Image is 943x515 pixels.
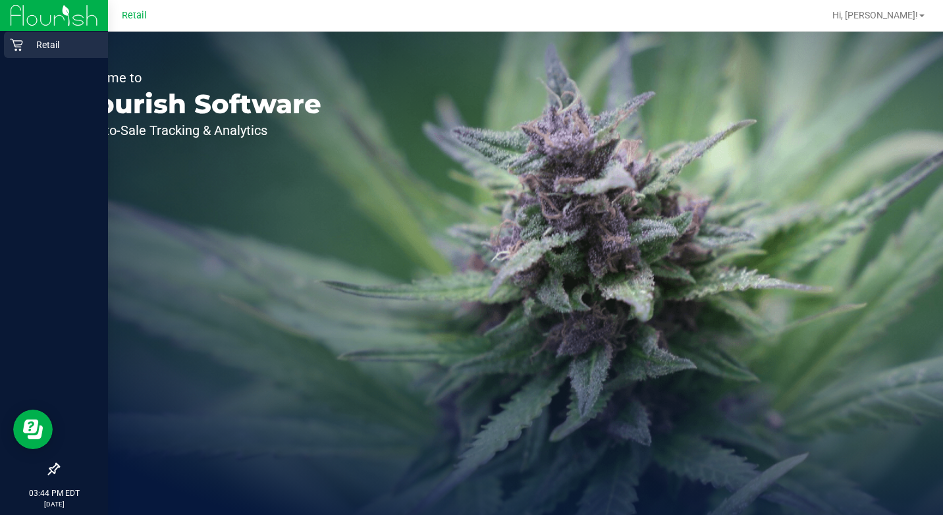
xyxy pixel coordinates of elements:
[71,91,321,117] p: Flourish Software
[10,38,23,51] inline-svg: Retail
[6,487,102,499] p: 03:44 PM EDT
[13,410,53,449] iframe: Resource center
[6,499,102,509] p: [DATE]
[23,37,102,53] p: Retail
[71,124,321,137] p: Seed-to-Sale Tracking & Analytics
[832,10,918,20] span: Hi, [PERSON_NAME]!
[122,10,147,21] span: Retail
[71,71,321,84] p: Welcome to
